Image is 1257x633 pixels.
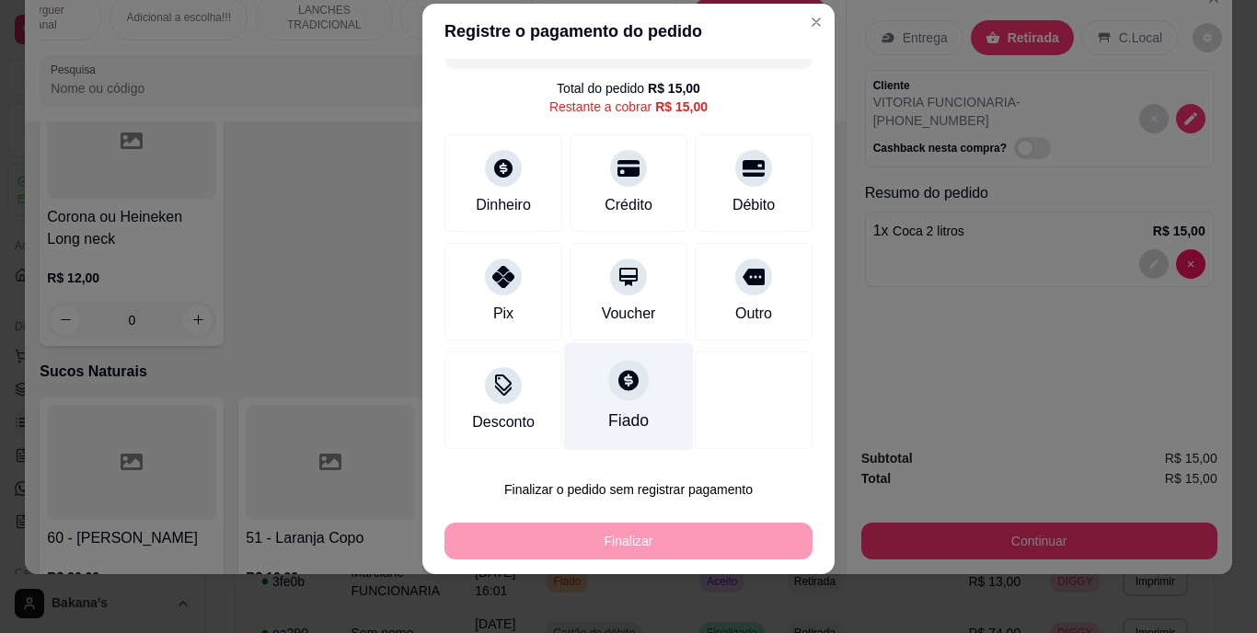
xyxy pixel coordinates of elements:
div: Crédito [605,194,652,216]
button: Close [801,7,831,37]
div: Fiado [608,409,649,433]
div: Débito [732,194,775,216]
header: Registre o pagamento do pedido [422,4,835,59]
div: Total do pedido [557,79,700,98]
div: Outro [735,303,772,325]
div: Voucher [602,303,656,325]
div: Restante a cobrar [549,98,708,116]
div: Dinheiro [476,194,531,216]
div: Desconto [472,411,535,433]
div: R$ 15,00 [655,98,708,116]
div: R$ 15,00 [648,79,700,98]
div: Pix [493,303,513,325]
button: Finalizar o pedido sem registrar pagamento [444,471,813,508]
